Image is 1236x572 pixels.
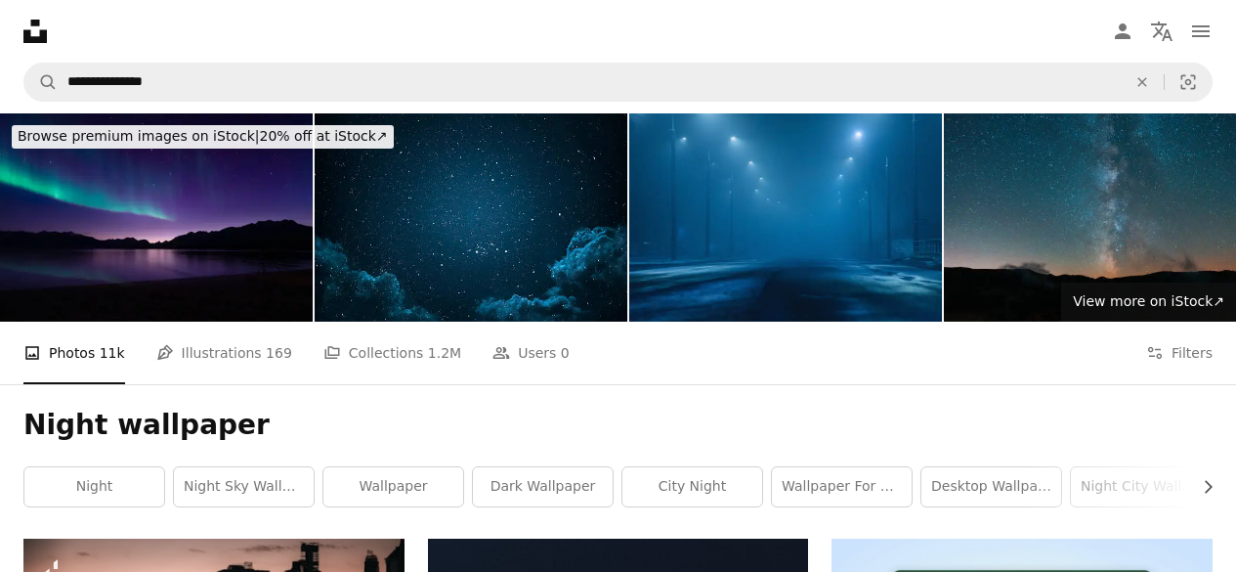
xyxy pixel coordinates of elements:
[174,467,314,506] a: night sky wallpaper
[23,63,1213,102] form: Find visuals sitewide
[1190,467,1213,506] button: scroll list to the right
[24,467,164,506] a: night
[1165,64,1212,101] button: Visual search
[12,125,394,149] div: 20% off at iStock ↗
[18,128,259,144] span: Browse premium images on iStock |
[921,467,1061,506] a: desktop wallpaper
[1061,283,1236,322] a: View more on iStock↗
[23,408,1213,443] h1: Night wallpaper
[266,342,292,364] span: 169
[323,322,461,384] a: Collections 1.2M
[1146,322,1213,384] button: Filters
[772,467,912,506] a: wallpaper for mobile
[315,113,627,322] img: Night sky with stars and clouds.
[1103,12,1142,51] a: Log in / Sign up
[428,342,461,364] span: 1.2M
[492,322,570,384] a: Users 0
[1181,12,1220,51] button: Menu
[622,467,762,506] a: city night
[1073,293,1224,309] span: View more on iStock ↗
[629,113,942,322] img: Foggy weather. Lanterns by the road. Night city
[23,20,47,43] a: Home — Unsplash
[561,342,570,364] span: 0
[1071,467,1211,506] a: night city wallpaper
[323,467,463,506] a: wallpaper
[24,64,58,101] button: Search Unsplash
[1142,12,1181,51] button: Language
[156,322,292,384] a: Illustrations 169
[1121,64,1164,101] button: Clear
[473,467,613,506] a: dark wallpaper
